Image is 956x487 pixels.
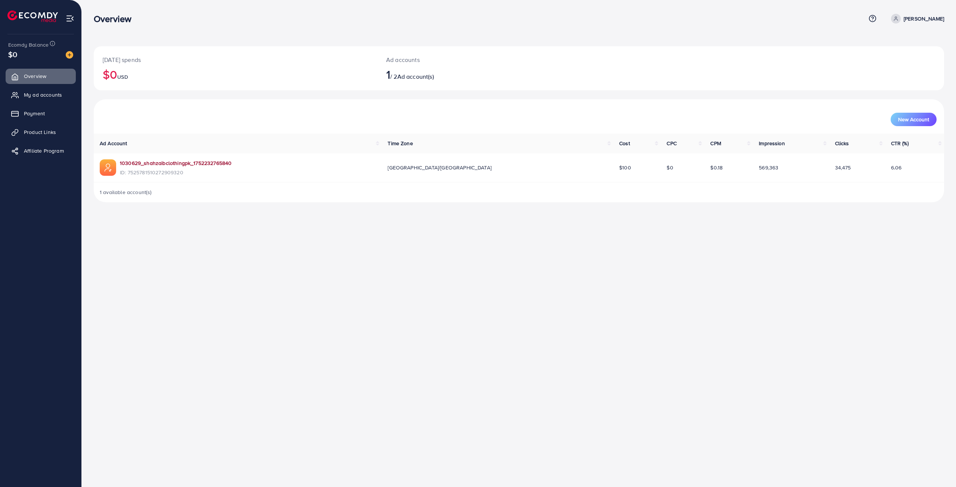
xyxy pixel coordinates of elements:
[100,140,127,147] span: Ad Account
[388,140,413,147] span: Time Zone
[386,67,581,81] h2: / 2
[103,55,368,64] p: [DATE] spends
[6,106,76,121] a: Payment
[8,41,49,49] span: Ecomdy Balance
[6,143,76,158] a: Affiliate Program
[759,140,785,147] span: Impression
[388,164,491,171] span: [GEOGRAPHIC_DATA]/[GEOGRAPHIC_DATA]
[891,140,909,147] span: CTR (%)
[386,55,581,64] p: Ad accounts
[94,13,137,24] h3: Overview
[667,140,676,147] span: CPC
[667,164,673,171] span: $0
[24,91,62,99] span: My ad accounts
[8,49,17,60] span: $0
[6,69,76,84] a: Overview
[24,72,46,80] span: Overview
[24,128,56,136] span: Product Links
[386,66,390,83] span: 1
[904,14,944,23] p: [PERSON_NAME]
[24,147,64,154] span: Affiliate Program
[6,125,76,140] a: Product Links
[100,159,116,176] img: ic-ads-acc.e4c84228.svg
[619,164,631,171] span: $100
[759,164,778,171] span: 569,363
[898,117,929,122] span: New Account
[888,14,944,24] a: [PERSON_NAME]
[397,72,434,81] span: Ad account(s)
[117,73,128,81] span: USD
[103,67,368,81] h2: $0
[120,169,232,176] span: ID: 7525781510272909320
[710,164,723,171] span: $0.18
[24,110,45,117] span: Payment
[66,14,74,23] img: menu
[710,140,721,147] span: CPM
[100,188,152,196] span: 1 available account(s)
[891,113,937,126] button: New Account
[619,140,630,147] span: Cost
[924,453,950,481] iframe: Chat
[66,51,73,59] img: image
[835,164,851,171] span: 34,475
[835,140,849,147] span: Clicks
[6,87,76,102] a: My ad accounts
[7,10,58,22] img: logo
[120,159,232,167] a: 1030629_shahzaibclothingpk_1752232765840
[891,164,902,171] span: 6.06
